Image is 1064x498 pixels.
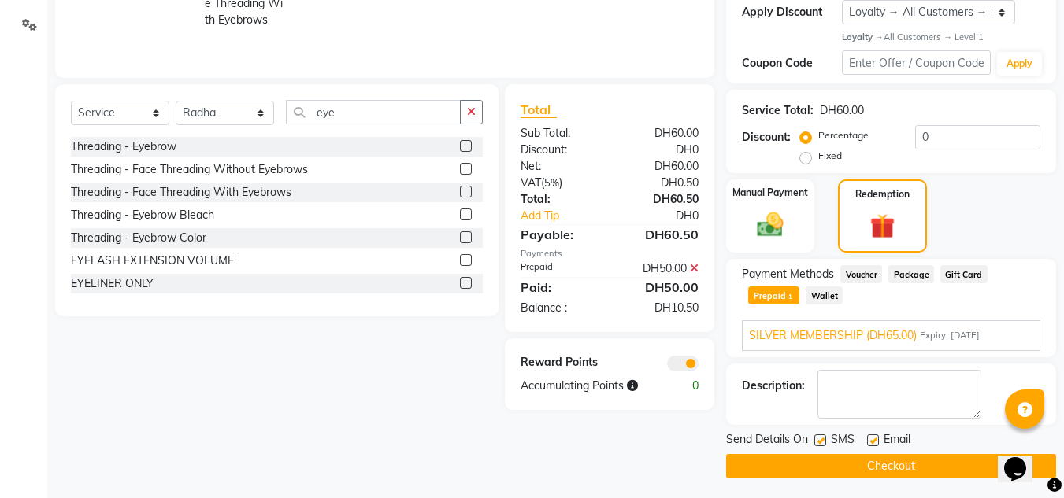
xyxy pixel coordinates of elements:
span: Gift Card [940,265,988,283]
label: Percentage [818,128,869,142]
div: Accumulating Points [509,378,660,394]
div: Threading - Eyebrow [71,138,176,155]
img: _cash.svg [749,209,792,239]
span: Send Details On [726,431,808,451]
label: Fixed [818,149,842,163]
input: Search or Scan [286,100,461,124]
div: DH10.50 [610,300,710,316]
div: Service Total: [742,102,814,119]
div: DH60.50 [610,191,710,208]
span: Prepaid [748,286,799,304]
div: Sub Total: [509,125,610,142]
span: Total [521,101,557,118]
div: DH0.50 [610,175,710,191]
div: Paid: [509,278,610,297]
span: Voucher [840,265,882,283]
div: DH50.00 [610,278,710,297]
span: 5% [544,176,559,189]
span: VAT [521,175,541,190]
span: 1 [786,293,795,302]
div: DH60.00 [820,102,864,119]
input: Enter Offer / Coupon Code [842,50,991,75]
div: Payments [521,247,699,260]
label: Redemption [855,187,910,201]
div: Balance : [509,300,610,316]
div: Apply Discount [742,4,841,20]
div: DH0 [610,142,710,158]
div: Discount: [509,142,610,158]
div: Total: [509,191,610,208]
button: Checkout [726,454,1056,478]
div: Discount: [742,129,791,146]
button: Apply [997,52,1042,76]
div: Prepaid [509,260,610,277]
label: Manual Payment [732,186,808,200]
div: Reward Points [509,354,610,371]
div: Net: [509,158,610,175]
div: EYELINER ONLY [71,275,154,292]
div: EYELASH EXTENSION VOLUME [71,253,234,269]
iframe: chat widget [998,435,1048,482]
div: Coupon Code [742,55,841,72]
div: DH60.00 [610,125,710,142]
span: Wallet [806,286,843,304]
img: _gift.svg [862,211,903,242]
div: Payable: [509,225,610,244]
span: Expiry: [DATE] [920,329,980,342]
div: DH0 [627,208,711,224]
span: Package [888,265,934,283]
div: 0 [660,378,710,394]
span: SMS [831,431,855,451]
div: DH60.00 [610,158,710,175]
div: Threading - Face Threading With Eyebrows [71,184,291,201]
div: DH60.50 [610,225,710,244]
div: Threading - Eyebrow Bleach [71,207,214,223]
div: All Customers → Level 1 [842,31,1040,44]
div: DH50.00 [610,260,710,277]
div: Description: [742,378,805,394]
span: SILVER MEMBERSHIP (DH65.00) [749,327,917,344]
span: Email [884,431,910,451]
div: Threading - Face Threading Without Eyebrows [71,161,308,178]
div: ( ) [509,175,610,191]
strong: Loyalty → [842,31,884,42]
span: Payment Methods [742,266,834,282]
a: Add Tip [509,208,626,224]
div: Threading - Eyebrow Color [71,230,206,246]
